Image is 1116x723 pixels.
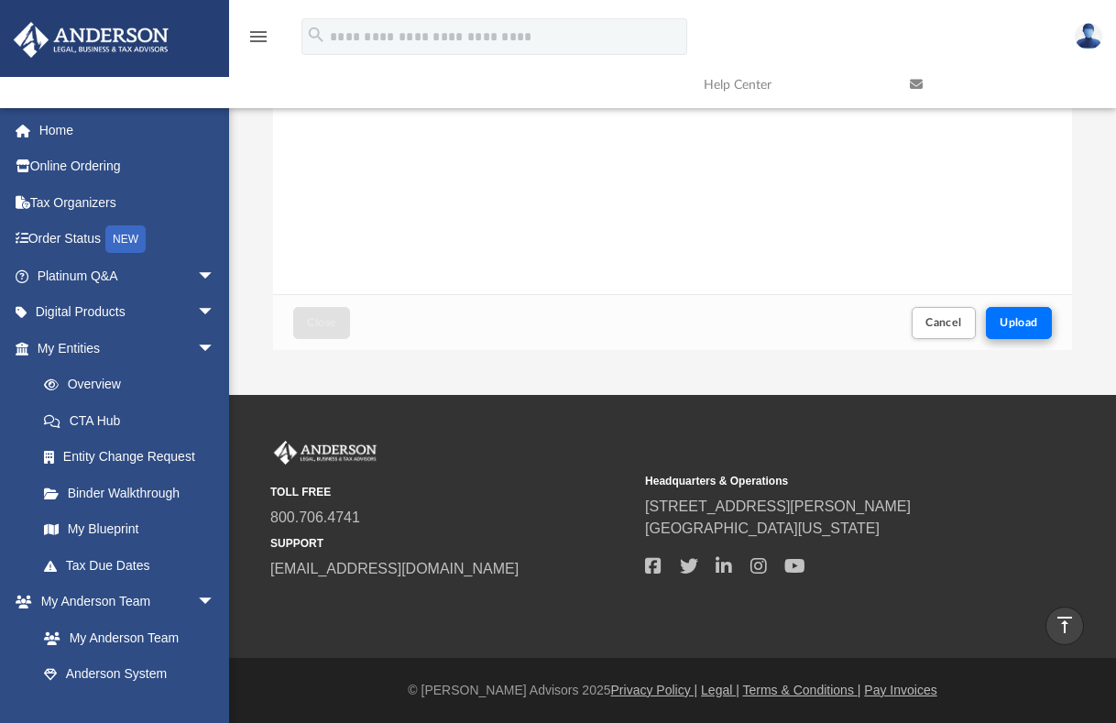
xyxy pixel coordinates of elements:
[105,225,146,253] div: NEW
[13,184,243,221] a: Tax Organizers
[701,683,739,697] a: Legal |
[270,441,380,465] img: Anderson Advisors Platinum Portal
[26,547,243,584] a: Tax Due Dates
[13,584,234,620] a: My Anderson Teamarrow_drop_down
[13,294,243,331] a: Digital Productsarrow_drop_down
[197,330,234,367] span: arrow_drop_down
[690,49,896,121] a: Help Center
[270,535,632,552] small: SUPPORT
[986,307,1052,339] button: Upload
[13,221,243,258] a: Order StatusNEW
[247,35,269,48] a: menu
[26,511,234,548] a: My Blueprint
[306,25,326,45] i: search
[197,584,234,621] span: arrow_drop_down
[1045,607,1084,645] a: vertical_align_top
[270,484,632,500] small: TOLL FREE
[743,683,861,697] a: Terms & Conditions |
[13,330,243,367] a: My Entitiesarrow_drop_down
[864,683,936,697] a: Pay Invoices
[270,561,519,576] a: [EMAIL_ADDRESS][DOMAIN_NAME]
[26,439,243,476] a: Entity Change Request
[26,402,243,439] a: CTA Hub
[26,475,243,511] a: Binder Walkthrough
[197,257,234,295] span: arrow_drop_down
[13,257,243,294] a: Platinum Q&Aarrow_drop_down
[307,317,336,328] span: Close
[26,656,234,693] a: Anderson System
[13,112,243,148] a: Home
[925,317,962,328] span: Cancel
[645,473,1007,489] small: Headquarters & Operations
[270,509,360,525] a: 800.706.4741
[645,520,880,536] a: [GEOGRAPHIC_DATA][US_STATE]
[13,148,243,185] a: Online Ordering
[1000,317,1038,328] span: Upload
[293,307,350,339] button: Close
[912,307,976,339] button: Cancel
[1054,614,1076,636] i: vertical_align_top
[26,367,243,403] a: Overview
[8,22,174,58] img: Anderson Advisors Platinum Portal
[26,619,224,656] a: My Anderson Team
[247,26,269,48] i: menu
[611,683,698,697] a: Privacy Policy |
[645,498,911,514] a: [STREET_ADDRESS][PERSON_NAME]
[1075,23,1102,49] img: User Pic
[197,294,234,332] span: arrow_drop_down
[229,681,1116,700] div: © [PERSON_NAME] Advisors 2025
